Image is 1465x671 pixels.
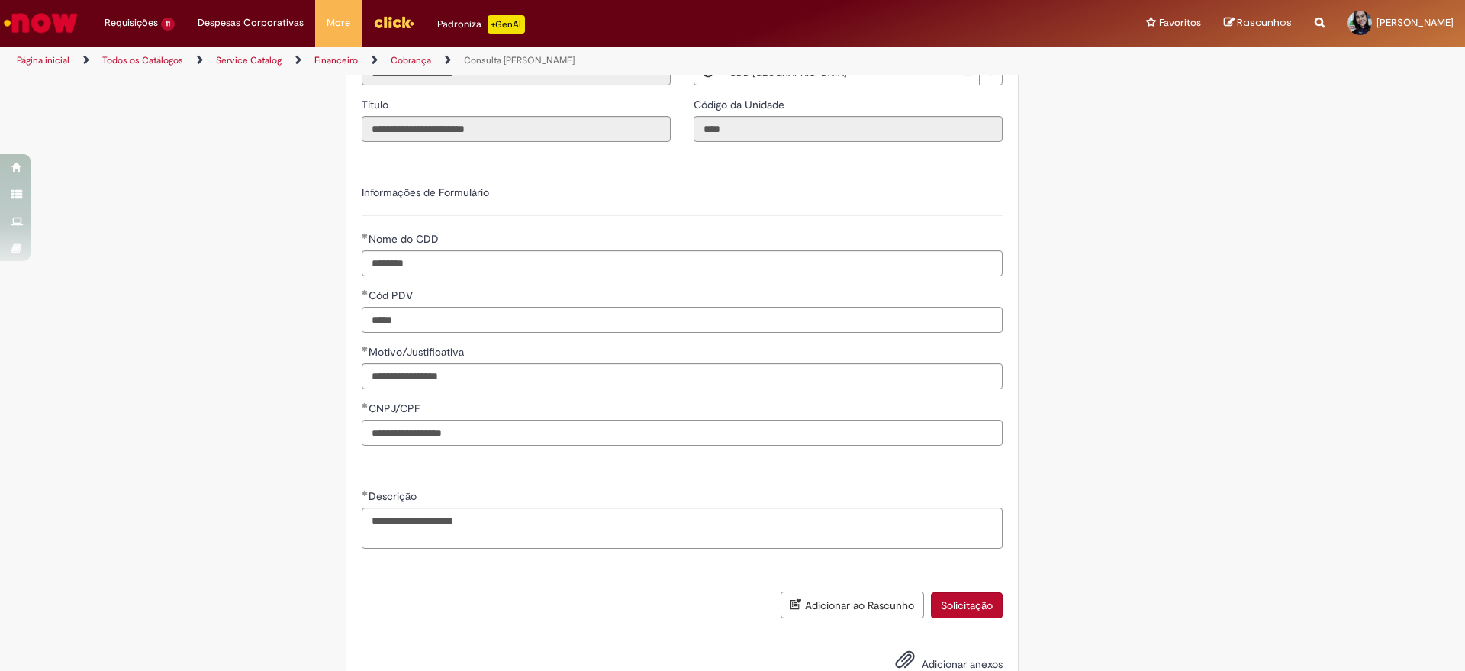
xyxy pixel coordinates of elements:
span: Motivo/Justificativa [369,345,467,359]
input: CNPJ/CPF [362,420,1003,446]
p: +GenAi [488,15,525,34]
a: Todos os Catálogos [102,54,183,66]
button: Adicionar ao Rascunho [781,592,924,618]
span: Cód PDV [369,289,416,302]
span: Obrigatório Preenchido [362,402,369,408]
span: Descrição [369,489,420,503]
span: [PERSON_NAME] [1376,16,1454,29]
img: click_logo_yellow_360x200.png [373,11,414,34]
span: Nome do CDD [369,232,442,246]
input: Cód PDV [362,307,1003,333]
input: Código da Unidade [694,116,1003,142]
span: Rascunhos [1237,15,1292,30]
ul: Trilhas de página [11,47,965,75]
span: Obrigatório Preenchido [362,490,369,496]
a: Financeiro [314,54,358,66]
span: Obrigatório Preenchido [362,346,369,352]
span: Adicionar anexos [922,657,1003,671]
label: Somente leitura - Código da Unidade [694,97,787,112]
a: Consulta [PERSON_NAME] [464,54,575,66]
label: Informações de Formulário [362,185,489,199]
a: Página inicial [17,54,69,66]
label: Somente leitura - Título [362,97,391,112]
span: More [327,15,350,31]
img: ServiceNow [2,8,80,38]
span: Somente leitura - Código da Unidade [694,98,787,111]
button: Solicitação [931,592,1003,618]
span: Despesas Corporativas [198,15,304,31]
span: 11 [161,18,175,31]
span: Obrigatório Preenchido [362,289,369,295]
a: Cobrança [391,54,431,66]
span: CNPJ/CPF [369,402,423,415]
input: Nome do CDD [362,250,1003,276]
span: Requisições [105,15,158,31]
span: Favoritos [1159,15,1201,31]
textarea: Descrição [362,508,1003,549]
span: Obrigatório Preenchido [362,233,369,239]
a: Rascunhos [1224,16,1292,31]
input: Título [362,116,671,142]
div: Padroniza [437,15,525,34]
span: Somente leitura - Título [362,98,391,111]
input: Motivo/Justificativa [362,363,1003,389]
a: Service Catalog [216,54,282,66]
